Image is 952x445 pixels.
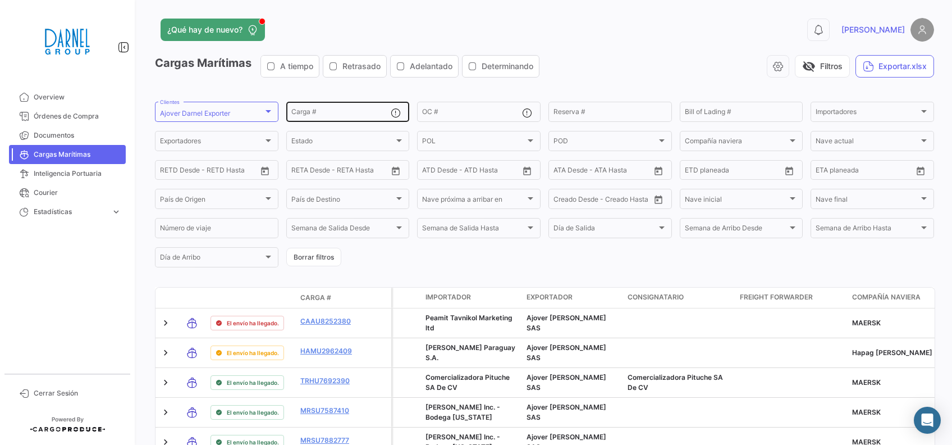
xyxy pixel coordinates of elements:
[188,168,234,176] input: Hasta
[160,407,171,418] a: Expand/Collapse Row
[291,226,395,234] span: Semana de Salida Desde
[425,343,515,362] span: Darnel Paraguay S.A.
[300,293,331,303] span: Carga #
[781,162,798,179] button: Open calendar
[206,293,296,302] datatable-header-cell: Estado de Envio
[34,111,121,121] span: Órdenes de Compra
[9,88,126,107] a: Overview
[160,139,263,147] span: Exportadores
[844,168,890,176] input: Hasta
[34,188,121,198] span: Courier
[286,248,341,266] button: Borrar filtros
[463,56,539,77] button: Determinando
[227,319,279,328] span: El envío ha llegado.
[34,92,121,102] span: Overview
[802,60,816,73] span: visibility_off
[160,109,230,117] mat-select-trigger: Ajover Darnel Exporter
[650,191,667,208] button: Open calendar
[111,207,121,217] span: expand_more
[257,162,273,179] button: Open calendar
[9,183,126,202] a: Courier
[848,288,949,308] datatable-header-cell: Compañía naviera
[465,168,511,176] input: ATD Hasta
[816,197,919,205] span: Nave final
[623,288,735,308] datatable-header-cell: Consignatario
[596,168,642,176] input: ATA Hasta
[522,288,623,308] datatable-header-cell: Exportador
[553,168,588,176] input: ATA Desde
[519,162,535,179] button: Open calendar
[160,317,171,329] a: Expand/Collapse Row
[685,197,788,205] span: Nave inicial
[160,168,180,176] input: Desde
[553,197,596,205] input: Creado Desde
[160,197,263,205] span: País de Origen
[425,373,510,392] span: Comercializadora Pituche SA De CV
[852,292,921,302] span: Compañía naviera
[425,403,500,421] span: Darnel Inc. - Bodega North Carolina
[527,343,606,362] span: Ajover Darnel SAS
[685,139,788,147] span: Compañía naviera
[740,292,813,302] span: Freight Forwarder
[261,56,319,77] button: A tiempo
[9,164,126,183] a: Inteligencia Portuaria
[9,145,126,164] a: Cargas Marítimas
[422,168,457,176] input: ATD Desde
[650,162,667,179] button: Open calendar
[795,55,850,78] button: visibility_offFiltros
[527,292,573,302] span: Exportador
[910,18,934,42] img: placeholder-user.png
[628,373,723,392] span: Comercializadora Pituche SA De CV
[291,197,395,205] span: País de Destino
[422,139,525,147] span: POL
[852,408,881,416] span: MAERSK
[422,197,525,205] span: Nave próxima a arribar en
[425,292,471,302] span: Importador
[160,377,171,388] a: Expand/Collapse Row
[628,292,684,302] span: Consignatario
[178,293,206,302] datatable-header-cell: Modo de Transporte
[323,56,386,77] button: Retrasado
[227,348,279,357] span: El envío ha llegado.
[160,255,263,263] span: Día de Arribo
[912,162,929,179] button: Open calendar
[342,61,381,72] span: Retrasado
[735,288,848,308] datatable-header-cell: Freight Forwarder
[425,314,512,332] span: Peamit Tavnikol Marketing ltd
[9,126,126,145] a: Documentos
[410,61,452,72] span: Adelantado
[296,288,363,307] datatable-header-cell: Carga #
[280,61,313,72] span: A tiempo
[685,168,705,176] input: Desde
[34,169,121,179] span: Inteligencia Portuaria
[39,13,95,70] img: 2451f0e3-414c-42c1-a793-a1d7350bebbc.png
[553,226,657,234] span: Día de Salida
[227,378,279,387] span: El envío ha llegado.
[855,55,934,78] button: Exportar.xlsx
[34,130,121,140] span: Documentos
[391,56,458,77] button: Adelantado
[527,314,606,332] span: Ajover Darnel SAS
[422,226,525,234] span: Semana de Salida Hasta
[527,373,606,392] span: Ajover Darnel SAS
[421,288,522,308] datatable-header-cell: Importador
[300,406,359,416] a: MRSU7587410
[841,24,905,35] span: [PERSON_NAME]
[527,403,606,421] span: Ajover Darnel SAS
[852,319,881,327] span: MAERSK
[160,347,171,358] a: Expand/Collapse Row
[300,346,359,356] a: HAMU2962409
[227,408,279,417] span: El envío ha llegado.
[319,168,365,176] input: Hasta
[553,139,657,147] span: POD
[816,226,919,234] span: Semana de Arribo Hasta
[155,55,543,78] h3: Cargas Marítimas
[291,168,312,176] input: Desde
[713,168,759,176] input: Hasta
[387,162,404,179] button: Open calendar
[852,378,881,387] span: MAERSK
[300,316,359,326] a: CAAU8252380
[34,388,121,398] span: Cerrar Sesión
[914,407,941,434] div: Abrir Intercom Messenger
[816,110,919,117] span: Importadores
